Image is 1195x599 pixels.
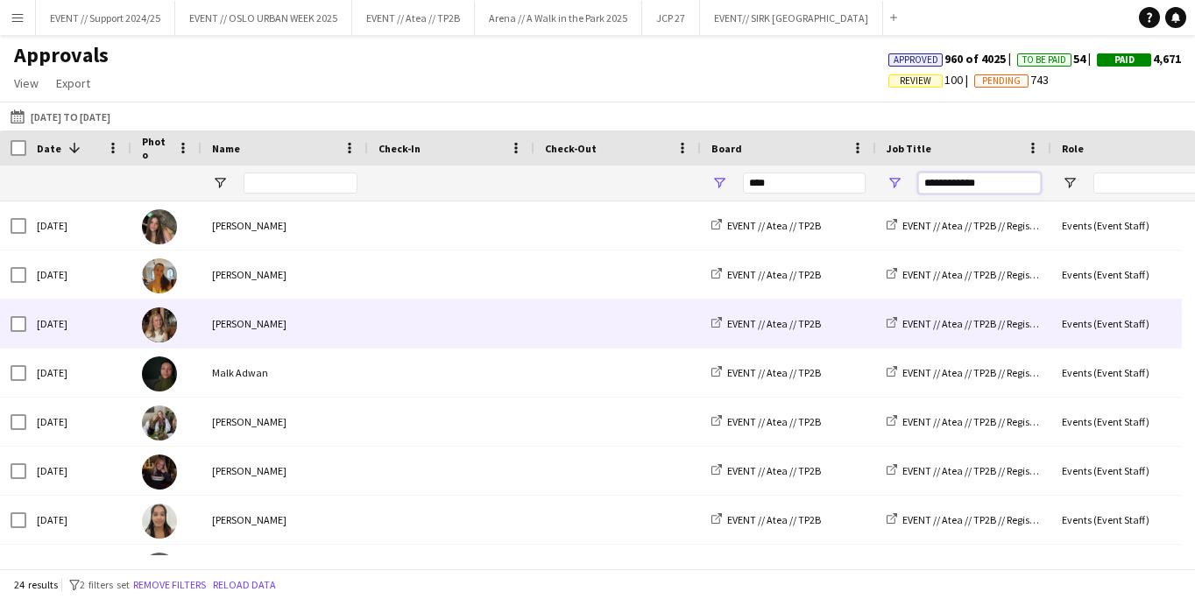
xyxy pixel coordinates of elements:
a: EVENT // Atea // TP2B [711,219,821,232]
div: [DATE] [26,250,131,299]
span: EVENT // Atea // TP2B // Registrering [902,366,1059,379]
a: EVENT // Atea // TP2B [711,415,821,428]
input: Job Title Filter Input [918,173,1041,194]
span: EVENT // Atea // TP2B [727,366,821,379]
span: Approved [894,54,938,66]
div: [DATE] [26,447,131,495]
span: Role [1062,142,1084,155]
a: EVENT // Atea // TP2B [711,268,821,281]
span: To Be Paid [1022,54,1066,66]
img: Mathea Øvrevik [142,455,177,490]
span: 100 [888,72,974,88]
span: EVENT // Atea // TP2B // Registrering [902,268,1059,281]
img: Malk Adwan [142,356,177,391]
button: Reload data [209,575,279,595]
a: EVENT // Atea // TP2B // Registrering [887,464,1059,477]
img: Vilde Bakke [142,405,177,440]
img: Kristine Dahl Iyamu [142,504,177,539]
div: [PERSON_NAME] [202,299,368,348]
span: Paid [1114,54,1135,66]
a: EVENT // Atea // TP2B // Registrering partnere [887,219,1100,232]
button: EVENT // Support 2024/25 [36,1,175,35]
button: Open Filter Menu [711,175,727,191]
span: 54 [1017,51,1097,67]
div: [DATE] [26,201,131,250]
input: Board Filter Input [743,173,866,194]
span: Check-In [378,142,421,155]
span: 743 [974,72,1049,88]
button: Arena // A Walk in the Park 2025 [475,1,642,35]
span: EVENT // Atea // TP2B // Registrering [902,464,1059,477]
button: EVENT // Atea // TP2B [352,1,475,35]
span: EVENT // Atea // TP2B // Registrering [902,317,1059,330]
span: Check-Out [545,142,597,155]
a: EVENT // Atea // TP2B // Registrering [887,268,1059,281]
a: EVENT // Atea // TP2B // Registrering [887,317,1059,330]
input: Name Filter Input [244,173,357,194]
span: 4,671 [1097,51,1181,67]
a: Export [49,72,97,95]
div: [DATE] [26,496,131,544]
button: EVENT// SIRK [GEOGRAPHIC_DATA] [700,1,883,35]
span: EVENT // Atea // TP2B [727,317,821,330]
a: EVENT // Atea // TP2B [711,317,821,330]
span: EVENT // Atea // TP2B [727,219,821,232]
span: 2 filters set [80,578,130,591]
div: [PERSON_NAME] [202,398,368,446]
img: Rafaela Goga [142,209,177,244]
span: Photo [142,135,170,161]
div: [PERSON_NAME] [202,447,368,495]
span: EVENT // Atea // TP2B // Registrering [902,415,1059,428]
div: [PERSON_NAME] [202,545,368,593]
div: Malk Adwan [202,349,368,397]
div: [DATE] [26,299,131,348]
span: EVENT // Atea // TP2B [727,464,821,477]
a: EVENT // Atea // TP2B [711,366,821,379]
span: EVENT // Atea // TP2B // Registrering [902,513,1059,526]
span: Export [56,75,90,91]
div: [DATE] [26,545,131,593]
a: View [7,72,46,95]
button: [DATE] to [DATE] [7,106,114,127]
span: EVENT // Atea // TP2B [727,415,821,428]
a: EVENT // Atea // TP2B // Registrering [887,415,1059,428]
span: EVENT // Atea // TP2B [727,513,821,526]
a: EVENT // Atea // TP2B [711,513,821,526]
button: JCP 27 [642,1,700,35]
span: Review [900,75,931,87]
span: Name [212,142,240,155]
img: Sofia Sgarioto [142,258,177,293]
div: [PERSON_NAME] [202,496,368,544]
button: Open Filter Menu [1062,175,1078,191]
div: [PERSON_NAME] [202,201,368,250]
span: EVENT // Atea // TP2B // Registrering partnere [902,219,1100,232]
a: EVENT // Atea // TP2B // Registrering [887,366,1059,379]
a: EVENT // Atea // TP2B [711,464,821,477]
button: Open Filter Menu [887,175,902,191]
span: View [14,75,39,91]
div: [PERSON_NAME] [202,250,368,299]
button: Open Filter Menu [212,175,228,191]
button: Remove filters [130,575,209,595]
div: [DATE] [26,398,131,446]
span: Board [711,142,742,155]
div: [DATE] [26,349,131,397]
span: Pending [982,75,1021,87]
img: Maria Egeland [142,307,177,342]
span: Job Title [887,142,931,155]
span: EVENT // Atea // TP2B [727,268,821,281]
button: EVENT // OSLO URBAN WEEK 2025 [175,1,352,35]
a: EVENT // Atea // TP2B // Registrering [887,513,1059,526]
span: Date [37,142,61,155]
span: 960 of 4025 [888,51,1017,67]
img: Mina Sandbakk Lunde [142,553,177,588]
